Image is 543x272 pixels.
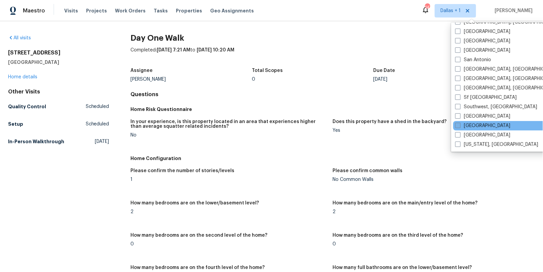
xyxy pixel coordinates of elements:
a: In-Person Walkthrough[DATE] [8,135,109,148]
div: No [131,133,327,138]
div: Yes [333,128,530,133]
a: Home details [8,75,37,79]
a: Quality ControlScheduled [8,101,109,113]
h5: Home Risk Questionnaire [131,106,535,113]
div: [DATE] [373,77,495,82]
div: 0 [131,242,327,246]
span: Tasks [154,8,168,13]
span: Scheduled [86,121,109,127]
span: Projects [86,7,107,14]
h2: [STREET_ADDRESS] [8,49,109,56]
h5: Setup [8,121,23,127]
div: 0 [333,242,530,246]
h5: How many bedrooms are on the lower/basement level? [131,201,259,205]
h5: Total Scopes [252,68,283,73]
label: [GEOGRAPHIC_DATA] [455,122,510,129]
div: Completed: to [131,47,535,64]
span: Properties [176,7,202,14]
div: 2 [333,209,530,214]
span: [DATE] 10:20 AM [197,48,235,52]
label: [GEOGRAPHIC_DATA] [455,132,510,139]
h5: In your experience, is this property located in an area that experiences higher than average squa... [131,119,327,129]
h5: Please confirm common walls [333,168,403,173]
span: Maestro [23,7,45,14]
a: SetupScheduled [8,118,109,130]
span: Visits [64,7,78,14]
h5: How many full bathrooms are on the lower/basement level? [333,265,472,270]
label: Sf [GEOGRAPHIC_DATA] [455,94,517,101]
label: San Antonio [455,56,491,63]
h5: Assignee [131,68,153,73]
h5: Home Configuration [131,155,535,162]
h5: Does this property have a shed in the backyard? [333,119,447,124]
div: 1 [131,177,327,182]
div: [PERSON_NAME] [131,77,252,82]
h5: Quality Control [8,103,46,110]
span: Scheduled [86,103,109,110]
h5: How many bedrooms are on the fourth level of the home? [131,265,265,270]
span: Work Orders [115,7,146,14]
span: Dallas + 1 [440,7,461,14]
div: Other Visits [8,88,109,95]
h5: How many bedrooms are on the third level of the home? [333,233,463,238]
span: [DATE] [95,138,109,145]
h5: Due Date [373,68,395,73]
h5: [GEOGRAPHIC_DATA] [8,59,109,66]
span: [DATE] 7:21 AM [157,48,191,52]
label: [US_STATE], [GEOGRAPHIC_DATA] [455,141,538,148]
label: [GEOGRAPHIC_DATA] [455,38,510,44]
h5: Please confirm the number of stories/levels [131,168,235,173]
span: [PERSON_NAME] [492,7,533,14]
label: [GEOGRAPHIC_DATA] [455,113,510,120]
label: [GEOGRAPHIC_DATA] [455,47,510,54]
h5: How many bedrooms are on the main/entry level of the home? [333,201,478,205]
span: Geo Assignments [210,7,254,14]
h5: In-Person Walkthrough [8,138,64,145]
label: Southwest, [GEOGRAPHIC_DATA] [455,104,537,110]
div: 0 [252,77,373,82]
h4: Questions [131,91,535,98]
h5: How many bedrooms are on the second level of the home? [131,233,268,238]
div: No Common Walls [333,177,530,182]
label: [GEOGRAPHIC_DATA] [455,28,510,35]
a: All visits [8,36,31,40]
h2: Day One Walk [131,35,535,41]
div: 147 [425,4,430,11]
div: 2 [131,209,327,214]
